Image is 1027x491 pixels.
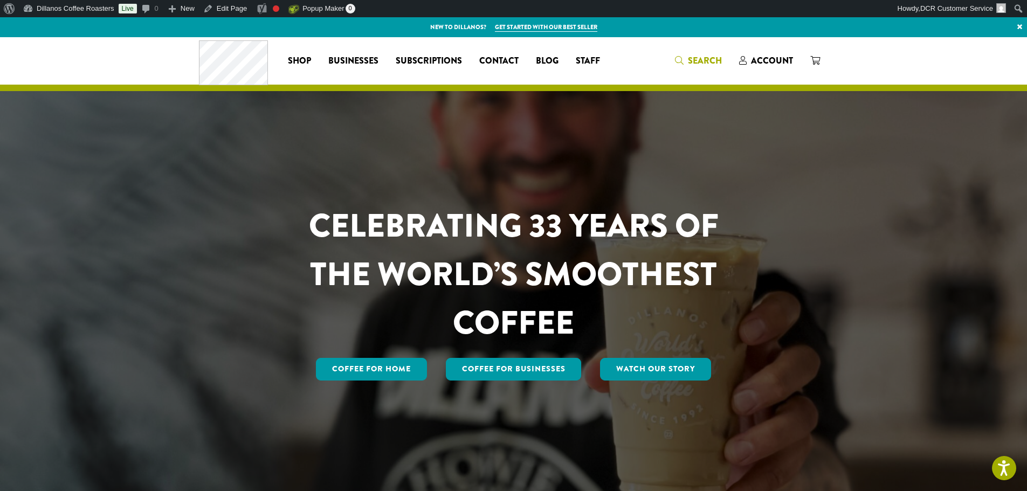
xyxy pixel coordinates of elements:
span: Blog [536,54,559,68]
span: Search [688,54,722,67]
a: Staff [567,52,609,70]
div: Focus keyphrase not set [273,5,279,12]
span: Shop [288,54,311,68]
span: Businesses [328,54,378,68]
span: Account [751,54,793,67]
span: Subscriptions [396,54,462,68]
a: Coffee for Home [316,358,427,381]
a: Shop [279,52,320,70]
a: Search [666,52,730,70]
span: DCR Customer Service [920,4,993,12]
span: 0 [346,4,355,13]
a: Coffee For Businesses [446,358,582,381]
a: Get started with our best seller [495,23,597,32]
a: Watch Our Story [600,358,711,381]
span: Contact [479,54,519,68]
a: × [1012,17,1027,37]
h1: CELEBRATING 33 YEARS OF THE WORLD’S SMOOTHEST COFFEE [277,202,750,347]
span: Staff [576,54,600,68]
a: Live [119,4,137,13]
